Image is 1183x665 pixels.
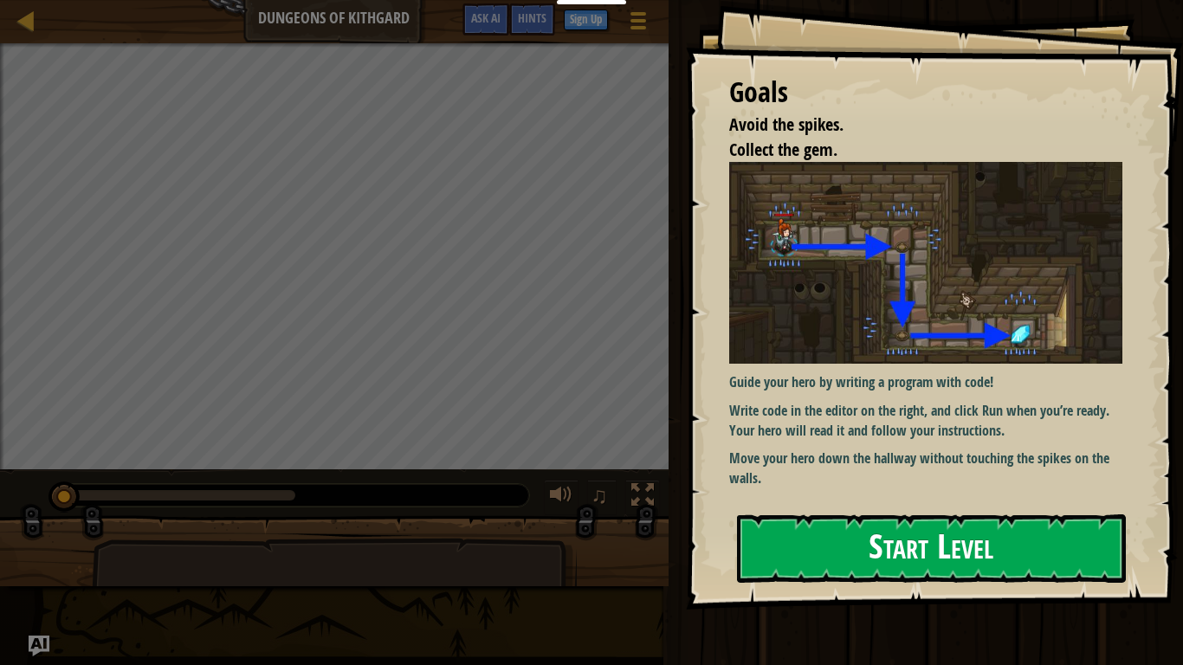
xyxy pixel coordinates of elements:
[737,514,1126,583] button: Start Level
[729,372,1122,392] p: Guide your hero by writing a program with code!
[729,162,1122,364] img: Dungeons of kithgard
[729,449,1122,488] p: Move your hero down the hallway without touching the spikes on the walls.
[564,10,608,30] button: Sign Up
[708,113,1118,138] li: Avoid the spikes.
[471,10,501,26] span: Ask AI
[591,482,608,508] span: ♫
[617,3,660,44] button: Show game menu
[29,636,49,656] button: Ask AI
[544,480,579,515] button: Adjust volume
[625,480,660,515] button: Toggle fullscreen
[462,3,509,36] button: Ask AI
[708,138,1118,163] li: Collect the gem.
[729,401,1122,441] p: Write code in the editor on the right, and click Run when you’re ready. Your hero will read it an...
[729,73,1122,113] div: Goals
[729,138,837,161] span: Collect the gem.
[518,10,546,26] span: Hints
[587,480,617,515] button: ♫
[729,113,844,136] span: Avoid the spikes.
